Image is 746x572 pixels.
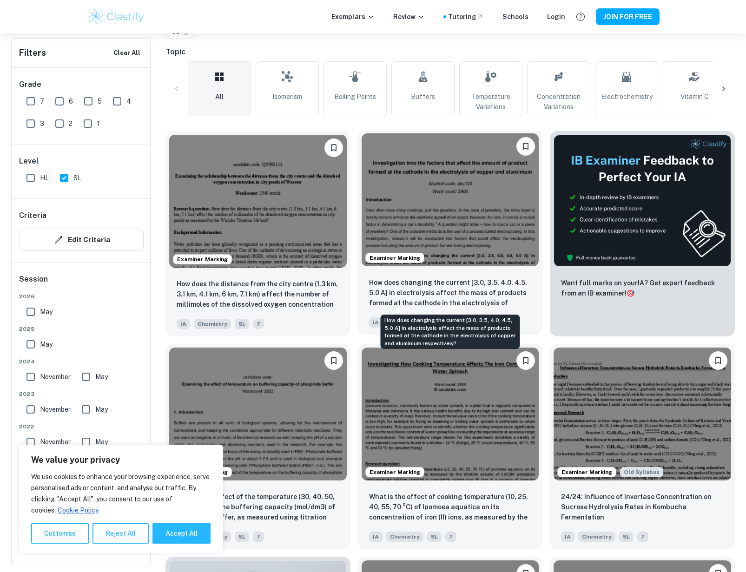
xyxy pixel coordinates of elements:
[19,229,144,251] button: Edit Criteria
[165,131,350,336] a: Examiner MarkingPlease log in to bookmark exemplarsHow does the distance from the city centre (1....
[393,12,425,22] p: Review
[152,523,211,544] button: Accept All
[235,319,249,329] span: SL
[561,492,724,522] p: 24/24: Influence of Invertase Concentration on Sucrose Hydrolysis Rates in Kombucha Fermentation
[19,274,144,292] h6: Session
[40,372,71,382] span: November
[358,344,543,549] a: Examiner MarkingPlease log in to bookmark exemplarsWhat is the effect of cooking temperature (10,...
[680,92,709,102] span: Vitamin C
[40,118,44,129] span: 3
[369,532,383,542] span: IA
[19,357,144,366] span: 2024
[366,468,424,476] span: Examiner Marking
[40,437,71,447] span: November
[40,307,53,317] span: May
[619,532,634,542] span: SL
[558,468,616,476] span: Examiner Marking
[448,12,484,22] a: Tutoring
[87,7,146,26] img: Clastify logo
[381,315,520,349] div: How does changing the current [3.0, 3.5, 4.0, 4.5, 5.0 A] in electrolysis affect the mass of prod...
[31,523,89,544] button: Customise
[31,471,211,516] p: We use cookies to enhance your browsing experience, serve personalised ads or content, and analys...
[19,79,144,90] h6: Grade
[324,351,343,370] button: Please log in to bookmark exemplars
[235,532,249,542] span: SL
[126,96,131,106] span: 4
[627,289,634,297] span: 🎯
[173,255,231,263] span: Examiner Marking
[177,492,339,523] p: What is the effect of the temperature (30, 40, 50, 60, 70 °C) on the buffering capacity (mol/dm3)...
[362,133,539,266] img: Chemistry IA example thumbnail: How does changing the current [3.0, 3.5,
[19,325,144,333] span: 2025
[95,404,108,414] span: May
[578,532,615,542] span: Chemistry
[19,46,46,59] h6: Filters
[596,8,660,25] button: JOIN FOR FREE
[169,348,347,480] img: Chemistry IA example thumbnail: What is the effect of the temperature (3
[516,351,535,370] button: Please log in to bookmark exemplars
[620,467,663,477] span: Old Syllabus
[366,254,424,262] span: Examiner Marking
[601,92,653,102] span: Electrochemistry
[19,445,223,553] div: We value your privacy
[573,9,588,25] button: Help and Feedback
[362,348,539,480] img: Chemistry IA example thumbnail: What is the effect of cooking temperatur
[620,467,663,477] div: Starting from the May 2025 session, the Chemistry IA requirements have changed. It's OK to refer ...
[369,492,532,523] p: What is the effect of cooking temperature (10, 25, 40, 55, 70 °C) of Ipomoea aquatica on its conc...
[411,92,435,102] span: Buffers
[561,278,724,298] p: Want full marks on your IA ? Get expert feedback from an IB examiner!
[40,173,49,183] span: HL
[19,292,144,301] span: 2026
[73,173,81,183] span: SL
[19,422,144,431] span: 2022
[554,135,731,267] img: Thumbnail
[253,319,264,329] span: 7
[111,46,143,60] button: Clear All
[165,344,350,549] a: Examiner MarkingPlease log in to bookmark exemplarsWhat is the effect of the temperature (30, 40,...
[177,279,339,310] p: How does the distance from the city centre (1.3 km, 3.1 km, 4.1 km, 6 km, 7.1 km) affect the numb...
[369,277,532,309] p: How does changing the current [3.0, 3.5, 4.0, 4.5, 5.0 A] in electrolysis affect the mass of prod...
[169,135,347,268] img: Chemistry IA example thumbnail: How does the distance from the city cent
[165,46,735,58] h6: Topic
[331,12,375,22] p: Exemplars
[57,506,99,514] a: Cookie Policy
[272,92,302,102] span: Isomerism
[40,96,44,106] span: 7
[547,12,565,22] a: Login
[358,131,543,336] a: Examiner MarkingPlease log in to bookmark exemplarsHow does changing the current [3.0, 3.5, 4.0, ...
[324,138,343,157] button: Please log in to bookmark exemplars
[502,12,528,22] a: Schools
[19,390,144,398] span: 2023
[637,532,648,542] span: 7
[95,437,108,447] span: May
[40,404,71,414] span: November
[531,92,586,112] span: Concentration Variations
[253,532,264,542] span: 7
[215,92,224,102] span: All
[550,344,735,549] a: Examiner MarkingStarting from the May 2025 session, the Chemistry IA requirements have changed. I...
[516,137,535,156] button: Please log in to bookmark exemplars
[194,319,231,329] span: Chemistry
[334,92,376,102] span: Boiling Points
[550,131,735,336] a: ThumbnailWant full marks on yourIA? Get expert feedback from an IB examiner!
[40,339,53,349] span: May
[92,523,149,544] button: Reject All
[463,92,518,112] span: Temperature Variations
[31,454,211,466] p: We value your privacy
[19,210,46,221] h6: Criteria
[561,532,574,542] span: IA
[97,118,100,129] span: 1
[445,532,456,542] span: 7
[427,532,442,542] span: SL
[98,96,102,106] span: 5
[709,351,727,370] button: Please log in to bookmark exemplars
[554,348,731,480] img: Chemistry IA example thumbnail: 24/24: Influence of Invertase Concentrat
[177,319,190,329] span: IA
[19,156,144,167] h6: Level
[369,317,383,328] span: IA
